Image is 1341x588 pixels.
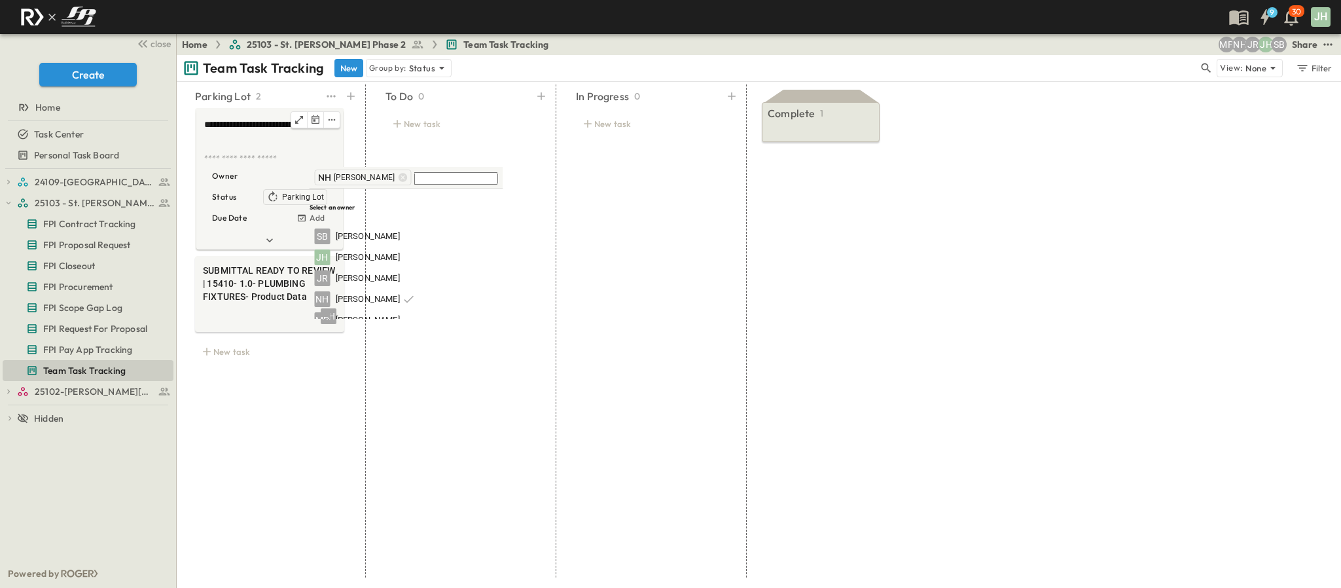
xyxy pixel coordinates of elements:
div: FPI Scope Gap Logtest [3,297,173,318]
a: Home [182,38,207,51]
button: New [334,59,363,77]
span: FPI Procurement [43,280,113,293]
p: 30 [1292,7,1301,17]
div: NH [315,291,331,307]
p: 2 [256,90,261,103]
div: New task [385,115,535,133]
div: New task [195,342,344,361]
p: Status [409,62,435,75]
a: FPI Closeout [3,257,171,275]
button: Open [291,112,308,128]
span: FPI Proposal Request [43,238,130,251]
img: c8d7d1ed905e502e8f77bf7063faec64e13b34fdb1f2bdd94b0e311fc34f8000.png [16,3,101,31]
a: 24109-St. Teresa of Calcutta Parish Hall [17,173,171,191]
a: Task Center [3,125,171,143]
p: In Progress [576,88,629,104]
div: Monica Pruteanu (mpruteanu@fpibuilders.com) [1219,37,1234,52]
span: 25102-Christ The Redeemer Anglican Church [35,385,154,398]
div: JH [315,249,331,265]
span: [PERSON_NAME] [336,251,400,264]
div: New task [576,115,725,133]
div: FPI Procurementtest [3,276,173,297]
div: MP [315,312,331,328]
div: JR [315,270,331,286]
button: Filter [1291,59,1336,77]
a: FPI Request For Proposal [3,320,171,338]
button: Tracking Date Menu [308,112,324,128]
span: Home [35,101,60,114]
span: [PERSON_NAME] [336,293,400,306]
span: Hidden [34,412,63,425]
div: Personal Task Boardtest [3,145,173,166]
span: close [151,37,171,50]
p: Parking Lot [195,88,251,104]
p: 0 [418,90,424,103]
div: FPI Request For Proposaltest [3,318,173,339]
span: [PERSON_NAME] [336,230,400,243]
a: FPI Procurement [3,278,171,296]
a: Home [3,98,171,117]
span: FPI Request For Proposal [43,322,147,335]
a: FPI Contract Tracking [3,215,171,233]
span: Team Task Tracking [43,364,126,377]
div: JH [1311,7,1331,27]
button: test [1320,37,1336,52]
a: 25103 - St. [PERSON_NAME] Phase 2 [228,38,425,51]
span: FPI Contract Tracking [43,217,136,230]
div: SUBMITTAL READY TO REVIEW | 15410- 1.0- PLUMBING FIXTURES- Product DataNH [195,256,344,332]
button: test [323,87,339,105]
span: [PERSON_NAME] [336,314,400,327]
button: Create [39,63,137,86]
div: 24109-St. Teresa of Calcutta Parish Halltest [3,172,173,193]
span: [PERSON_NAME] [334,172,395,183]
div: Jayden Ramirez (jramirez@fpibuilders.com) [1245,37,1261,52]
p: View: [1220,61,1243,75]
span: 25103 - St. [PERSON_NAME] Phase 2 [35,196,154,210]
div: Share [1292,38,1317,51]
div: FPI Pay App Trackingtest [3,339,173,360]
p: Team Task Tracking [203,59,324,77]
div: 25103 - St. [PERSON_NAME] Phase 2test [3,193,173,213]
a: FPI Proposal Request [3,236,171,254]
div: Nila Hutcheson (nhutcheson@fpibuilders.com) [1232,37,1247,52]
p: Status [212,191,236,204]
p: None [1245,62,1266,75]
button: close [132,34,173,52]
span: 24109-St. Teresa of Calcutta Parish Hall [35,175,154,189]
div: SB [315,229,331,244]
span: Personal Task Board [34,149,119,162]
div: FPI Contract Trackingtest [3,213,173,234]
div: Sterling Barnett (sterling@fpibuilders.com) [1271,37,1287,52]
a: FPI Scope Gap Log [3,299,171,317]
div: FPI Proposal Requesttest [3,234,173,255]
p: To Do [385,88,413,104]
p: Group by: [369,62,406,75]
p: 0 [634,90,640,103]
span: [PERSON_NAME] [336,272,400,285]
button: 9 [1252,5,1278,29]
h6: Select an owner [310,203,503,211]
button: edit [324,112,340,128]
a: Team Task Tracking [3,361,171,380]
a: FPI Pay App Tracking [3,340,171,359]
span: FPI Scope Gap Log [43,301,122,314]
p: 1 [820,107,823,120]
span: Team Task Tracking [463,38,548,51]
button: JH [1310,6,1332,28]
div: Filter [1295,61,1332,75]
div: NH [318,171,331,184]
span: Parking Lot [282,192,324,202]
span: 25103 - St. [PERSON_NAME] Phase 2 [247,38,406,51]
span: Task Center [34,128,84,141]
h6: 9 [1270,7,1274,18]
a: 25103 - St. [PERSON_NAME] Phase 2 [17,194,171,212]
p: Owner [212,170,238,183]
span: FPI Closeout [43,259,95,272]
p: Complete [768,105,815,121]
span: SUBMITTAL READY TO REVIEW | 15410- 1.0- PLUMBING FIXTURES- Product Data [203,264,336,303]
span: FPI Pay App Tracking [43,343,132,356]
div: Team Task Trackingtest [3,360,173,381]
a: Personal Task Board [3,146,171,164]
a: Team Task Tracking [445,38,548,51]
a: 25102-Christ The Redeemer Anglican Church [17,382,171,401]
